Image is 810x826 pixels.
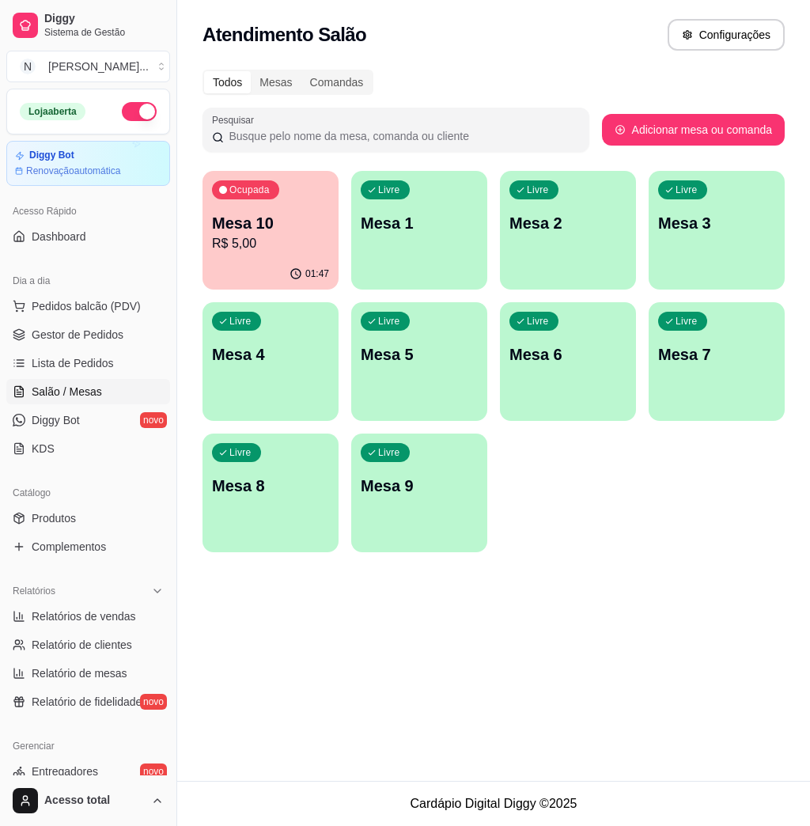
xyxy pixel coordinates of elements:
[6,534,170,559] a: Complementos
[32,510,76,526] span: Produtos
[500,171,636,290] button: LivreMesa 2
[13,585,55,597] span: Relatórios
[602,114,785,146] button: Adicionar mesa ou comanda
[378,446,400,459] p: Livre
[6,759,170,784] a: Entregadoresnovo
[229,184,270,196] p: Ocupada
[676,184,698,196] p: Livre
[32,298,141,314] span: Pedidos balcão (PDV)
[6,782,170,820] button: Acesso total
[212,212,329,234] p: Mesa 10
[44,26,164,39] span: Sistema de Gestão
[177,781,810,826] footer: Cardápio Digital Diggy © 2025
[229,315,252,328] p: Livre
[202,171,339,290] button: OcupadaMesa 10R$ 5,0001:47
[32,763,98,779] span: Entregadores
[351,302,487,421] button: LivreMesa 5
[122,102,157,121] button: Alterar Status
[32,412,80,428] span: Diggy Bot
[204,71,251,93] div: Todos
[32,229,86,244] span: Dashboard
[202,302,339,421] button: LivreMesa 4
[6,733,170,759] div: Gerenciar
[6,632,170,657] a: Relatório de clientes
[649,302,785,421] button: LivreMesa 7
[32,608,136,624] span: Relatórios de vendas
[6,689,170,714] a: Relatório de fidelidadenovo
[6,604,170,629] a: Relatórios de vendas
[44,12,164,26] span: Diggy
[32,539,106,555] span: Complementos
[301,71,373,93] div: Comandas
[6,350,170,376] a: Lista de Pedidos
[527,315,549,328] p: Livre
[32,694,142,710] span: Relatório de fidelidade
[32,637,132,653] span: Relatório de clientes
[527,184,549,196] p: Livre
[6,506,170,531] a: Produtos
[676,315,698,328] p: Livre
[500,302,636,421] button: LivreMesa 6
[202,434,339,552] button: LivreMesa 8
[509,343,626,366] p: Mesa 6
[351,434,487,552] button: LivreMesa 9
[32,355,114,371] span: Lista de Pedidos
[6,379,170,404] a: Salão / Mesas
[6,661,170,686] a: Relatório de mesas
[305,267,329,280] p: 01:47
[378,315,400,328] p: Livre
[224,128,579,144] input: Pesquisar
[361,343,478,366] p: Mesa 5
[229,446,252,459] p: Livre
[20,59,36,74] span: N
[6,294,170,319] button: Pedidos balcão (PDV)
[32,441,55,457] span: KDS
[668,19,785,51] button: Configurações
[32,665,127,681] span: Relatório de mesas
[361,475,478,497] p: Mesa 9
[378,184,400,196] p: Livre
[29,150,74,161] article: Diggy Bot
[6,224,170,249] a: Dashboard
[6,6,170,44] a: DiggySistema de Gestão
[26,165,120,177] article: Renovação automática
[6,141,170,186] a: Diggy BotRenovaçãoautomática
[658,212,775,234] p: Mesa 3
[44,794,145,808] span: Acesso total
[6,480,170,506] div: Catálogo
[202,22,366,47] h2: Atendimento Salão
[658,343,775,366] p: Mesa 7
[212,343,329,366] p: Mesa 4
[6,322,170,347] a: Gestor de Pedidos
[20,103,85,120] div: Loja aberta
[509,212,626,234] p: Mesa 2
[6,436,170,461] a: KDS
[212,475,329,497] p: Mesa 8
[48,59,149,74] div: [PERSON_NAME] ...
[6,268,170,294] div: Dia a dia
[251,71,301,93] div: Mesas
[6,51,170,82] button: Select a team
[212,113,259,127] label: Pesquisar
[6,407,170,433] a: Diggy Botnovo
[32,327,123,343] span: Gestor de Pedidos
[351,171,487,290] button: LivreMesa 1
[32,384,102,400] span: Salão / Mesas
[6,199,170,224] div: Acesso Rápido
[361,212,478,234] p: Mesa 1
[212,234,329,253] p: R$ 5,00
[649,171,785,290] button: LivreMesa 3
